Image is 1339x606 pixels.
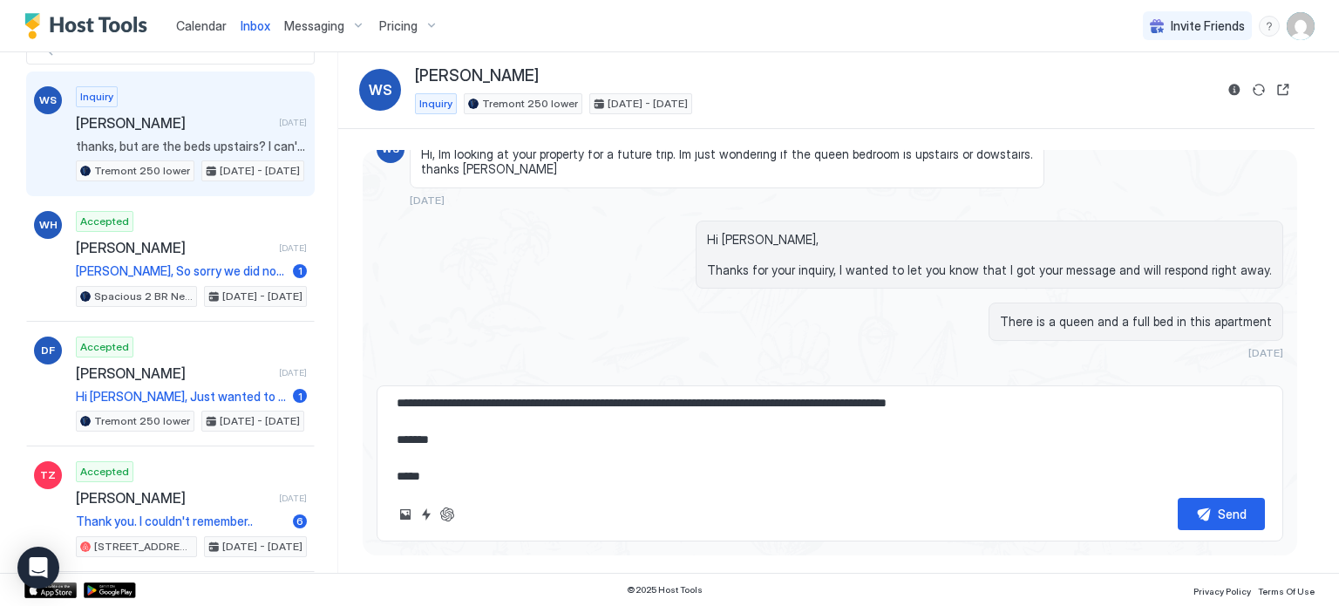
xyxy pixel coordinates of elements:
[608,96,688,112] span: [DATE] - [DATE]
[298,390,302,403] span: 1
[222,539,302,555] span: [DATE] - [DATE]
[76,263,286,279] span: [PERSON_NAME], So sorry we did not message you when we left, I just didn't see your request. At a...
[482,96,578,112] span: Tremont 250 lower
[84,582,136,598] a: Google Play Store
[627,584,703,596] span: © 2025 Host Tools
[76,364,272,382] span: [PERSON_NAME]
[1000,314,1272,330] span: There is a queen and a full bed in this apartment
[76,239,272,256] span: [PERSON_NAME]
[241,18,270,33] span: Inbox
[1287,12,1315,40] div: User profile
[279,493,307,504] span: [DATE]
[80,339,129,355] span: Accepted
[94,413,190,429] span: Tremont 250 lower
[1178,498,1265,530] button: Send
[39,217,58,233] span: WH
[1224,79,1245,100] button: Reservation information
[279,367,307,378] span: [DATE]
[76,514,286,529] span: Thank you. I couldn't remember..
[24,13,155,39] a: Host Tools Logo
[24,582,77,598] a: App Store
[416,504,437,525] button: Quick reply
[419,96,452,112] span: Inquiry
[176,17,227,35] a: Calendar
[421,146,1033,177] span: Hi, Im looking at your property for a future trip. Im just wondering if the queen bedroom is upst...
[437,504,458,525] button: ChatGPT Auto Reply
[241,17,270,35] a: Inbox
[17,547,59,589] div: Open Intercom Messenger
[298,264,302,277] span: 1
[410,194,445,207] span: [DATE]
[1218,505,1247,523] div: Send
[1259,16,1280,37] div: menu
[279,117,307,128] span: [DATE]
[94,289,193,304] span: Spacious 2 BR Near [GEOGRAPHIC_DATA]/[GEOGRAPHIC_DATA]
[1248,79,1269,100] button: Sync reservation
[284,18,344,34] span: Messaging
[80,89,113,105] span: Inquiry
[369,79,392,100] span: WS
[76,389,286,405] span: Hi [PERSON_NAME], Just wanted to check in and make sure you have everything you need? Hope you're...
[76,114,272,132] span: [PERSON_NAME]
[707,232,1272,278] span: Hi [PERSON_NAME], Thanks for your inquiry, I wanted to let you know that I got your message and w...
[41,343,55,358] span: DF
[1193,586,1251,596] span: Privacy Policy
[80,214,129,229] span: Accepted
[176,18,227,33] span: Calendar
[1171,18,1245,34] span: Invite Friends
[1258,581,1315,599] a: Terms Of Use
[1258,586,1315,596] span: Terms Of Use
[395,504,416,525] button: Upload image
[415,66,539,86] span: [PERSON_NAME]
[220,163,300,179] span: [DATE] - [DATE]
[39,92,57,108] span: WS
[76,139,307,154] span: thanks, but are the beds upstairs? I can't tell how your property is arranged. I need a ground le...
[379,18,418,34] span: Pricing
[80,464,129,480] span: Accepted
[1193,581,1251,599] a: Privacy Policy
[40,467,56,483] span: TZ
[279,242,307,254] span: [DATE]
[296,514,303,528] span: 6
[1273,79,1294,100] button: Open reservation
[220,413,300,429] span: [DATE] - [DATE]
[94,539,193,555] span: [STREET_ADDRESS]
[222,289,302,304] span: [DATE] - [DATE]
[1248,346,1283,359] span: [DATE]
[94,163,190,179] span: Tremont 250 lower
[76,489,272,507] span: [PERSON_NAME]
